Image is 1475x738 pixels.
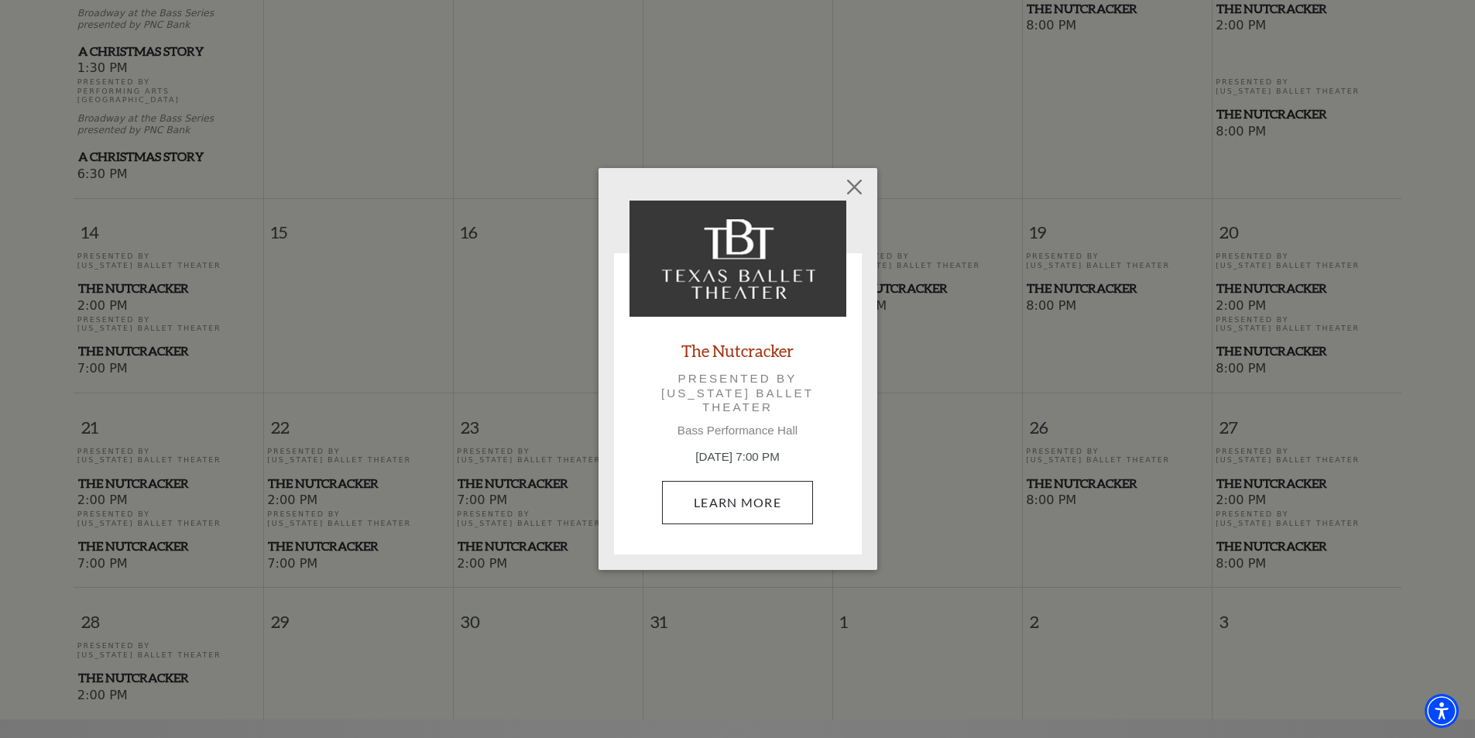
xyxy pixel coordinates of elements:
a: The Nutcracker [681,340,794,361]
button: Close [839,172,869,201]
div: Accessibility Menu [1425,694,1459,728]
a: December 18, 7:00 PM Learn More [662,481,813,524]
img: The Nutcracker [629,201,846,317]
p: [DATE] 7:00 PM [629,448,846,466]
p: Presented by [US_STATE] Ballet Theater [651,372,825,414]
p: Bass Performance Hall [629,424,846,438]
